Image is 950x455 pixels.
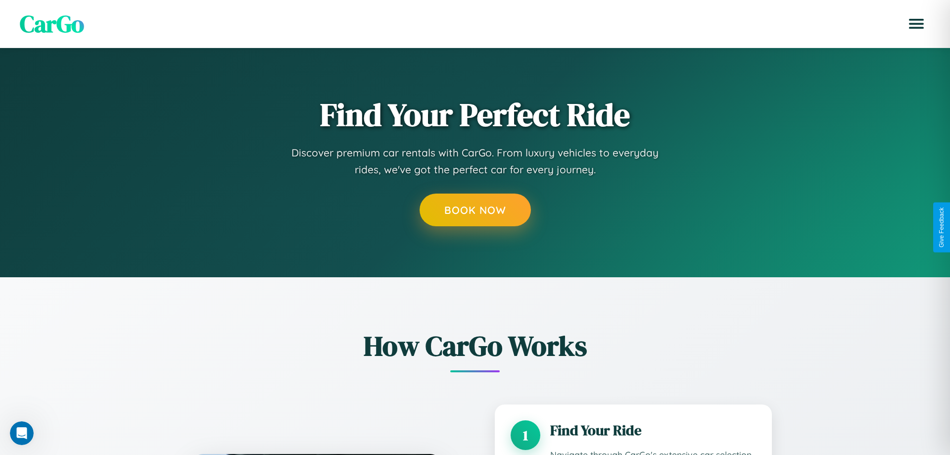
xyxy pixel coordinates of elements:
button: Book Now [420,194,531,226]
iframe: Intercom live chat [10,421,34,445]
button: Open menu [902,10,930,38]
h3: Find Your Ride [550,420,756,440]
h2: How CarGo Works [178,327,772,365]
p: Discover premium car rentals with CarGo. From luxury vehicles to everyday rides, we've got the pe... [277,145,673,178]
span: CarGo [20,7,84,40]
div: 1 [511,420,540,450]
h1: Find Your Perfect Ride [320,98,630,132]
div: Give Feedback [938,207,945,248]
